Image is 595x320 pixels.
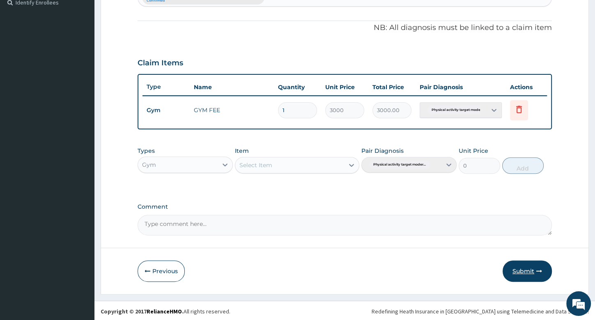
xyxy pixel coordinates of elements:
[361,147,404,155] label: Pair Diagnosis
[368,79,416,95] th: Total Price
[459,147,488,155] label: Unit Price
[138,23,552,33] p: NB: All diagnosis must be linked to a claim item
[138,59,183,68] h3: Claim Items
[372,307,589,315] div: Redefining Heath Insurance in [GEOGRAPHIC_DATA] using Telemedicine and Data Science!
[416,79,506,95] th: Pair Diagnosis
[138,203,552,210] label: Comment
[48,104,113,186] span: We're online!
[138,260,185,282] button: Previous
[138,147,155,154] label: Types
[43,46,138,57] div: Chat with us now
[15,41,33,62] img: d_794563401_company_1708531726252_794563401
[239,161,272,169] div: Select Item
[4,224,156,253] textarea: Type your message and hit 'Enter'
[142,161,156,169] div: Gym
[235,147,249,155] label: Item
[101,308,184,315] strong: Copyright © 2017 .
[135,4,154,24] div: Minimize live chat window
[503,260,552,282] button: Submit
[321,79,368,95] th: Unit Price
[190,79,274,95] th: Name
[506,79,547,95] th: Actions
[142,103,190,118] td: Gym
[190,102,274,118] td: GYM FEE
[274,79,321,95] th: Quantity
[502,157,544,174] button: Add
[142,79,190,94] th: Type
[147,308,182,315] a: RelianceHMO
